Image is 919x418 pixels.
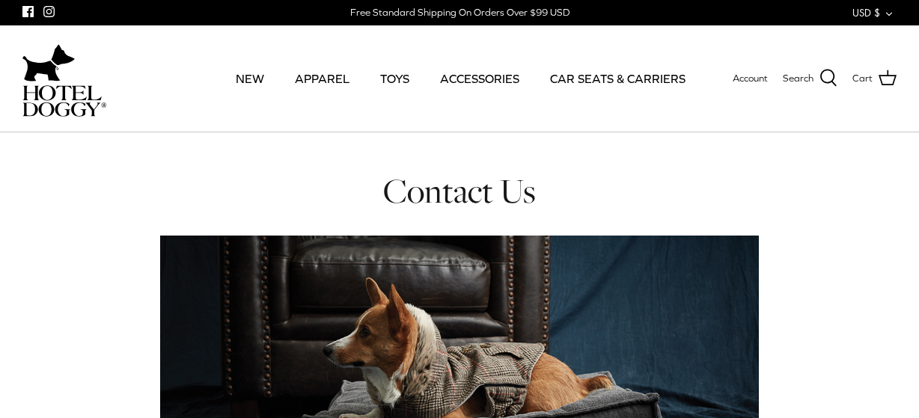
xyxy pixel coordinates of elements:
[22,170,897,213] h1: Contact Us
[367,53,423,104] a: TOYS
[852,71,873,87] span: Cart
[22,40,75,85] img: dog-icon.svg
[783,71,813,87] span: Search
[783,69,837,88] a: Search
[350,6,570,19] div: Free Standard Shipping On Orders Over $99 USD
[427,53,533,104] a: ACCESSORIES
[222,53,692,104] div: Primary navigation
[281,53,363,104] a: APPAREL
[733,73,768,84] span: Account
[350,1,570,24] a: Free Standard Shipping On Orders Over $99 USD
[733,71,768,87] a: Account
[222,53,278,104] a: NEW
[537,53,699,104] a: CAR SEATS & CARRIERS
[22,40,106,117] a: hoteldoggycom
[22,85,106,117] img: hoteldoggycom
[22,6,34,17] a: Facebook
[43,6,55,17] a: Instagram
[852,69,897,88] a: Cart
